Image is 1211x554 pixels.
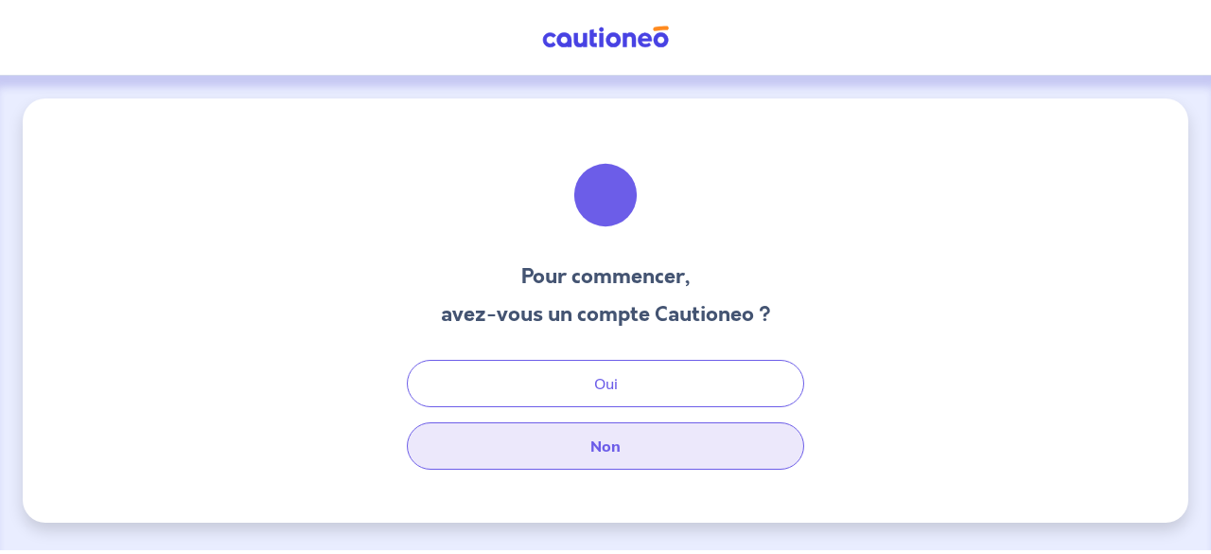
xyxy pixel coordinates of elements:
[407,360,804,407] button: Oui
[535,26,676,49] img: Cautioneo
[407,422,804,470] button: Non
[554,144,657,246] img: illu_welcome.svg
[441,261,771,292] h3: Pour commencer,
[441,299,771,330] h3: avez-vous un compte Cautioneo ?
